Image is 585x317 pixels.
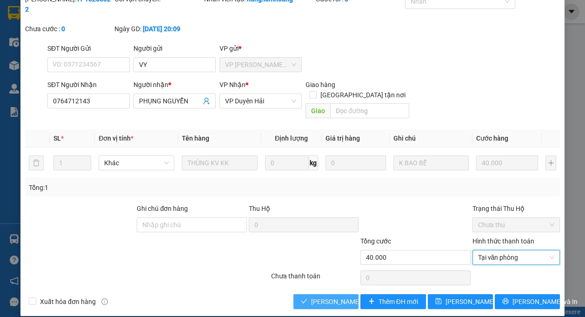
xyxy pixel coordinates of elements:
[219,81,246,88] span: VP Nhận
[472,237,534,245] label: Hình thức thanh toán
[249,205,270,212] span: Thu Hộ
[225,58,296,72] span: VP Trần Phú (Hàng)
[143,25,180,33] b: [DATE] 20:09
[545,155,556,170] button: plus
[133,80,216,90] div: Người nhận
[275,135,308,142] span: Định lượng
[306,103,330,118] span: Giao
[428,294,493,309] button: save[PERSON_NAME] thay đổi
[47,43,130,54] div: SĐT Người Gửi
[502,298,509,305] span: printer
[182,155,258,170] input: VD: Bàn, Ghế
[472,203,560,214] div: Trạng thái Thu Hộ
[317,90,409,100] span: [GEOGRAPHIC_DATA] tận nơi
[53,135,61,142] span: SL
[101,298,108,305] span: info-circle
[99,135,133,142] span: Đơn vị tính
[114,24,202,34] div: Ngày GD:
[311,297,400,307] span: [PERSON_NAME] và Giao hàng
[270,271,359,287] div: Chưa thanh toán
[104,156,169,170] span: Khác
[360,294,425,309] button: plusThêm ĐH mới
[360,237,391,245] span: Tổng cước
[225,94,296,108] span: VP Duyên Hải
[393,155,469,170] input: Ghi Chú
[478,250,554,264] span: Tại văn phòng
[306,81,335,88] span: Giao hàng
[512,297,578,307] span: [PERSON_NAME] và In
[203,97,210,105] span: user-add
[25,24,113,34] div: Chưa cước :
[29,155,44,170] button: delete
[435,298,442,305] span: save
[478,218,554,232] span: Chưa thu
[36,297,100,307] span: Xuất hóa đơn hàng
[326,135,360,142] span: Giá trị hàng
[476,155,538,170] input: 0
[301,298,307,305] span: check
[137,205,188,212] label: Ghi chú đơn hàng
[368,298,375,305] span: plus
[219,43,302,54] div: VP gửi
[495,294,560,309] button: printer[PERSON_NAME] và In
[330,103,409,118] input: Dọc đường
[326,155,386,170] input: 0
[29,182,226,193] div: Tổng: 1
[379,297,418,307] span: Thêm ĐH mới
[47,80,130,90] div: SĐT Người Nhận
[309,155,318,170] span: kg
[476,135,508,142] span: Cước hàng
[137,217,246,232] input: Ghi chú đơn hàng
[182,135,209,142] span: Tên hàng
[61,25,65,33] b: 0
[293,294,359,309] button: check[PERSON_NAME] và Giao hàng
[445,297,520,307] span: [PERSON_NAME] thay đổi
[133,43,216,54] div: Người gửi
[390,129,473,148] th: Ghi chú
